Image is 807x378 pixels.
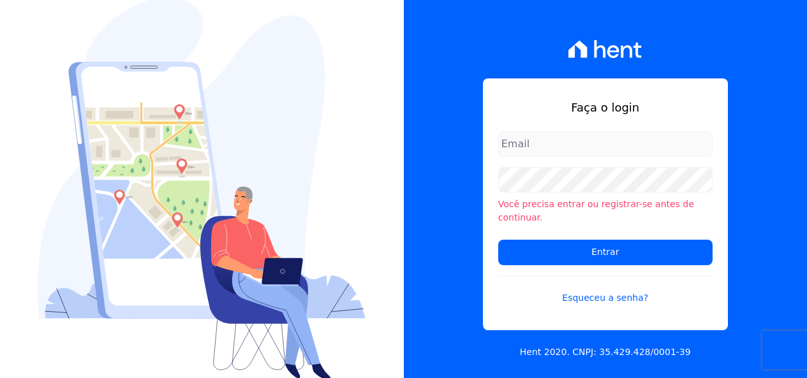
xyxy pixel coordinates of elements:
[498,240,713,265] input: Entrar
[498,99,713,116] h1: Faça o login
[520,345,691,359] p: Hent 2020. CNPJ: 35.429.428/0001-39
[498,275,713,305] a: Esqueceu a senha?
[498,198,713,224] li: Você precisa entrar ou registrar-se antes de continuar.
[498,131,713,157] input: Email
